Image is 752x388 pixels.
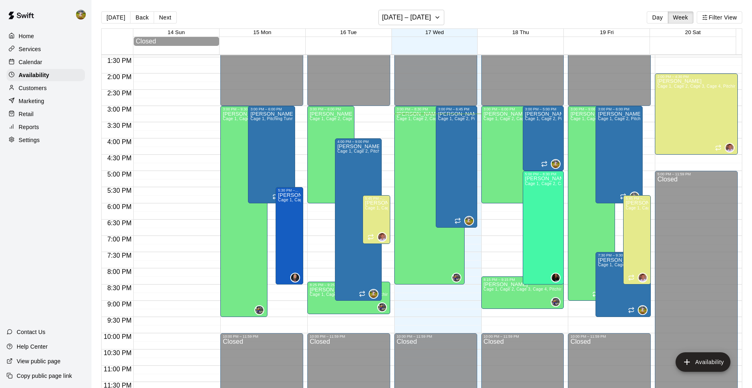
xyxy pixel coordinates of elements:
[570,334,648,338] div: 10:00 PM – 11:59 PM
[365,196,388,200] div: 5:45 PM – 7:15 PM
[484,334,562,338] div: 10:00 PM – 11:59 PM
[105,220,134,226] span: 6:30 PM
[551,273,561,282] div: Kylie Hernandez
[105,187,134,194] span: 5:30 PM
[377,232,387,242] div: Jon Teeter
[7,30,85,42] a: Home
[248,106,295,203] div: 3:00 PM – 6:00 PM: Available
[335,138,382,301] div: 4:00 PM – 9:00 PM: Available
[7,69,85,81] a: Availability
[438,116,501,121] span: Cage 1, Cage 2, Pitching Tunnel
[438,107,475,111] div: 3:00 PM – 6:45 PM
[7,95,85,107] a: Marketing
[369,290,378,298] img: Jhonny Montoya
[250,116,314,121] span: Cage 1, Pitching Tunnel , Cage 2
[598,107,640,111] div: 3:00 PM – 6:00 PM
[307,282,390,314] div: 8:25 PM – 9:25 PM: Available
[255,306,263,314] img: Chirstina Moncivais
[17,328,46,336] p: Contact Us
[105,285,134,291] span: 8:30 PM
[685,29,701,35] span: 20 Sat
[436,106,477,228] div: 3:00 PM – 6:45 PM: Available
[7,82,85,94] div: Customers
[19,136,40,144] p: Settings
[452,274,461,282] img: Chirstina Moncivais
[154,11,176,24] button: Next
[136,38,217,45] div: Closed
[105,90,134,97] span: 2:30 PM
[551,297,561,307] div: Chirstina Moncivais
[628,307,635,313] span: Recurring availability
[464,216,474,226] div: Jhonny Montoya
[598,116,661,121] span: Cage 1, Cage 2, Pitching Tunnel
[626,206,748,210] span: Cage 1, Cage 2, Cage 3, Cage 4, Pitching Tunnel , Weightroom
[465,217,473,225] img: Jhonny Montoya
[378,233,386,241] img: Jon Teeter
[620,193,626,200] span: Recurring availability
[102,333,133,340] span: 10:00 PM
[7,134,85,146] a: Settings
[552,160,560,168] img: Jhonny Montoya
[310,292,433,297] span: Cage 1, Cage 2, Cage 3, Cage 4, Pitching Tunnel , Weightroom
[523,106,564,171] div: 3:00 PM – 5:00 PM: Available
[105,73,134,80] span: 2:00 PM
[101,11,130,24] button: [DATE]
[105,155,134,162] span: 4:30 PM
[715,144,722,151] span: Recurring availability
[340,29,357,35] button: 16 Tue
[19,71,49,79] p: Availability
[253,29,271,35] button: 15 Mon
[484,116,606,121] span: Cage 1, Cage 2, Cage 3, Cage 4, Pitching Tunnel , Weightroom
[272,193,279,200] span: Recurring availability
[19,123,39,131] p: Reports
[7,43,85,55] div: Services
[600,29,614,35] span: 19 Fri
[626,196,648,200] div: 5:45 PM – 8:30 PM
[19,84,47,92] p: Customers
[369,289,378,299] div: Jhonny Montoya
[105,268,134,275] span: 8:00 PM
[397,334,475,338] div: 10:00 PM – 11:59 PM
[74,6,91,23] div: Jhonny Montoya
[484,107,549,111] div: 3:00 PM – 6:00 PM
[105,106,134,113] span: 3:00 PM
[596,106,642,203] div: 3:00 PM – 6:00 PM: Available
[596,252,651,317] div: 7:30 PM – 9:30 PM: Available
[639,274,647,282] img: Jon Teeter
[7,121,85,133] a: Reports
[668,11,693,24] button: Week
[291,274,299,282] img: Christine Kulick
[657,75,735,79] div: 2:00 PM – 4:30 PM
[552,274,560,282] img: Kylie Hernandez
[278,198,374,202] span: Cage 1, Cage 2, Cage 3, Cage 4, Pitching Tunnel
[454,218,461,224] span: Recurring availability
[725,143,735,153] div: Jon Teeter
[337,149,400,153] span: Cage 1, Cage 2, Pitching Tunnel
[19,58,42,66] p: Calendar
[220,106,267,317] div: 3:00 PM – 9:30 PM: Available
[105,138,134,145] span: 4:00 PM
[484,278,562,282] div: 8:15 PM – 9:15 PM
[167,29,185,35] button: 14 Sun
[397,116,519,121] span: Cage 1, Cage 2, Cage 3, Cage 4, Pitching Tunnel , Weightroom
[512,29,529,35] button: 18 Thu
[105,301,134,308] span: 9:00 PM
[105,171,134,178] span: 5:00 PM
[307,106,354,203] div: 3:00 PM – 6:00 PM: Available
[551,159,561,169] div: Jhonny Montoya
[365,206,488,210] span: Cage 1, Cage 2, Cage 3, Cage 4, Pitching Tunnel , Weightroom
[278,188,301,192] div: 5:30 PM – 8:30 PM
[523,171,564,285] div: 5:00 PM – 8:30 PM: Available
[394,106,465,285] div: 3:00 PM – 8:30 PM: Available
[7,108,85,120] a: Retail
[17,372,72,380] p: Copy public page link
[726,144,734,152] img: Jon Teeter
[638,305,648,315] div: Jhonny Montoya
[105,122,134,129] span: 3:30 PM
